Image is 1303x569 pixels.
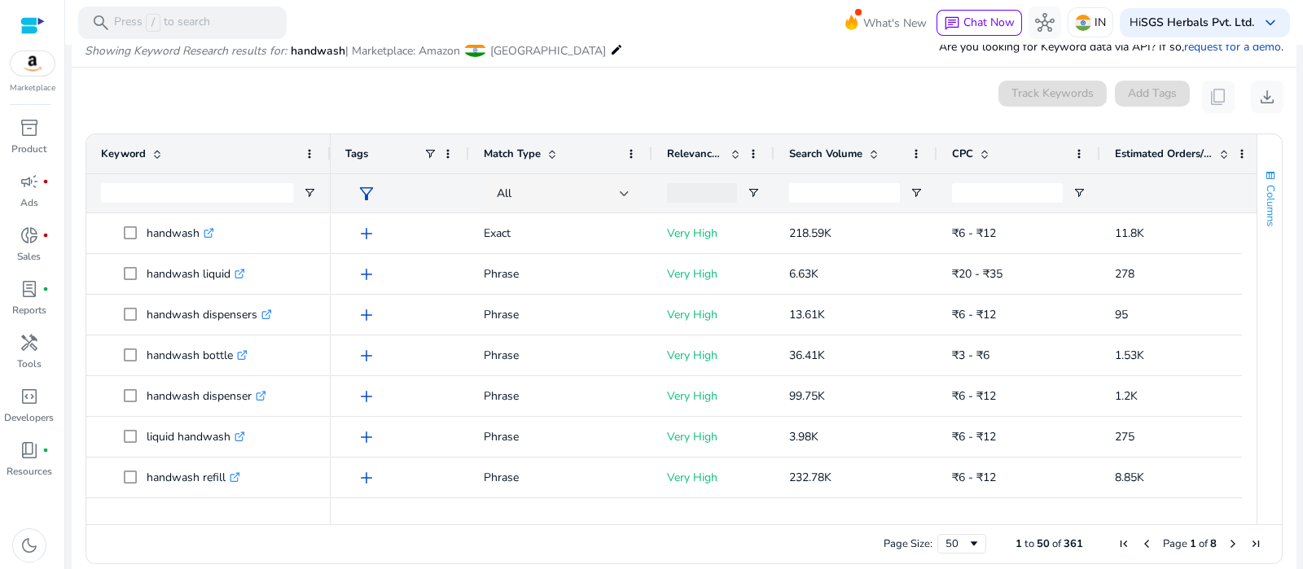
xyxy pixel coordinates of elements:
p: Phrase [484,257,638,291]
mat-icon: edit [610,40,623,59]
div: Page Size: [884,536,932,551]
span: chat [944,15,960,32]
div: Previous Page [1140,537,1153,550]
p: Press to search [114,14,210,32]
span: 99.75K [789,388,825,404]
input: CPC Filter Input [952,183,1063,203]
p: Sales [17,249,41,264]
span: fiber_manual_record [42,178,49,185]
p: handwash [147,217,214,250]
span: 1 [1190,536,1196,551]
span: lab_profile [20,279,39,299]
span: 275 [1115,429,1134,444]
span: ₹6 - ₹12 [952,307,996,322]
p: Very High [667,501,760,535]
span: inventory_2 [20,118,39,138]
span: add [357,468,376,488]
p: handwash refill [147,461,240,494]
span: 1.2K [1115,388,1138,404]
p: Developers [4,410,54,425]
p: Reports [12,303,46,317]
span: 36.41K [789,348,825,363]
span: 1 [1016,536,1022,551]
p: Very High [667,298,760,331]
span: 6.63K [789,266,818,282]
span: code_blocks [20,387,39,406]
span: keyboard_arrow_down [1261,13,1280,33]
span: Match Type [484,147,541,161]
span: All [497,186,511,201]
span: Tags [345,147,368,161]
span: Keyword [101,147,146,161]
span: ₹20 - ₹35 [952,266,1002,282]
button: download [1251,81,1283,113]
img: in.svg [1075,15,1091,31]
span: add [357,305,376,325]
span: Estimated Orders/Month [1115,147,1213,161]
p: Very High [667,257,760,291]
span: hub [1035,13,1055,33]
span: Page [1163,536,1187,551]
input: Search Volume Filter Input [789,183,900,203]
p: Phrase [484,298,638,331]
span: search [91,13,111,33]
div: Page Size [937,534,986,554]
span: 8 [1210,536,1217,551]
span: [GEOGRAPHIC_DATA] [490,43,606,59]
span: donut_small [20,225,39,245]
div: 50 [945,536,967,551]
span: filter_alt [357,184,376,204]
span: 8.85K [1115,470,1144,485]
p: liquid handwash [147,420,245,453]
p: Very High [667,420,760,453]
p: Very High [667,217,760,250]
span: campaign [20,172,39,191]
span: fiber_manual_record [42,447,49,453]
p: Phrase [484,339,638,372]
button: Open Filter Menu [1073,186,1086,199]
p: IN [1095,8,1106,37]
span: dark_mode [20,536,39,555]
div: First Page [1117,537,1130,550]
span: fiber_manual_record [42,286,49,292]
span: fiber_manual_record [42,232,49,239]
span: 278 [1115,266,1134,282]
p: Tools [17,357,42,371]
p: handwash liquid [147,257,245,291]
span: handwash [291,43,345,59]
p: Ads [20,195,38,210]
p: Very High [667,461,760,494]
p: handwash dispensers [147,298,272,331]
p: Resources [7,464,52,479]
p: Very High [667,379,760,413]
span: 218.59K [789,225,831,241]
span: Columns [1263,185,1278,226]
button: hub [1029,7,1061,39]
span: ₹6 - ₹12 [952,429,996,444]
span: 50 [1037,536,1050,551]
b: SGS Herbals Pvt. Ltd. [1141,15,1254,30]
span: ₹6 - ₹12 [952,225,996,241]
span: 232.78K [789,470,831,485]
span: of [1052,536,1061,551]
p: Marketplace [10,82,55,94]
p: Phrase [484,461,638,494]
span: 13.61K [789,307,825,322]
span: Chat Now [963,15,1015,30]
span: 1.53K [1115,348,1144,363]
span: ₹6 - ₹12 [952,470,996,485]
span: CPC [952,147,973,161]
span: | Marketplace: Amazon [345,43,460,59]
p: handwash bottle [147,339,248,372]
span: download [1257,87,1277,107]
span: Relevance Score [667,147,724,161]
span: ₹3 - ₹6 [952,348,989,363]
span: add [357,427,376,447]
span: What's New [863,9,927,37]
span: ₹6 - ₹12 [952,388,996,404]
p: handwash refil [147,501,237,535]
span: add [357,224,376,243]
i: Showing Keyword Research results for: [85,43,287,59]
img: amazon.svg [11,51,55,76]
span: add [357,346,376,365]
